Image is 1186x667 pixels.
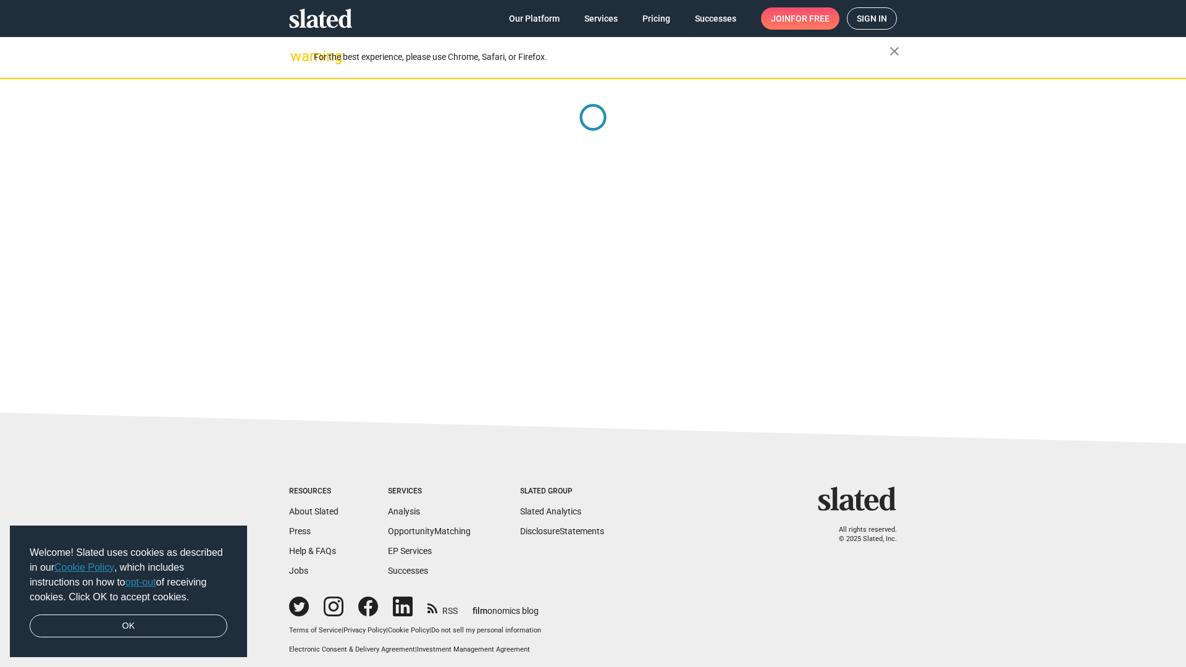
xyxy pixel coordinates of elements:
[289,487,339,497] div: Resources
[388,546,432,556] a: EP Services
[289,546,336,556] a: Help & FAQs
[30,615,227,638] a: dismiss cookie message
[499,7,570,30] a: Our Platform
[289,626,342,634] a: Terms of Service
[431,626,541,636] button: Do not sell my personal information
[771,7,830,30] span: Join
[386,626,388,634] span: |
[343,626,386,634] a: Privacy Policy
[289,645,415,653] a: Electronic Consent & Delivery Agreement
[415,645,417,653] span: |
[520,506,581,516] a: Slated Analytics
[388,526,471,536] a: OpportunityMatching
[388,626,429,634] a: Cookie Policy
[417,645,530,653] a: Investment Management Agreement
[289,566,308,576] a: Jobs
[388,566,428,576] a: Successes
[388,487,471,497] div: Services
[314,49,889,65] div: For the best experience, please use Chrome, Safari, or Firefox.
[857,8,887,29] span: Sign in
[429,626,431,634] span: |
[473,595,539,617] a: filmonomics blog
[847,7,897,30] a: Sign in
[574,7,628,30] a: Services
[509,7,560,30] span: Our Platform
[826,526,897,543] p: All rights reserved. © 2025 Slated, Inc.
[761,7,839,30] a: Joinfor free
[520,487,604,497] div: Slated Group
[642,7,670,30] span: Pricing
[633,7,680,30] a: Pricing
[887,44,902,59] mat-icon: close
[54,562,114,573] a: Cookie Policy
[30,545,227,605] span: Welcome! Slated uses cookies as described in our , which includes instructions on how to of recei...
[289,506,339,516] a: About Slated
[10,526,247,658] div: cookieconsent
[289,526,311,536] a: Press
[584,7,618,30] span: Services
[427,598,458,617] a: RSS
[473,606,487,616] span: film
[125,577,156,587] a: opt-out
[695,7,736,30] span: Successes
[791,7,830,30] span: for free
[342,626,343,634] span: |
[520,526,604,536] a: DisclosureStatements
[388,506,420,516] a: Analysis
[685,7,746,30] a: Successes
[290,49,305,64] mat-icon: warning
